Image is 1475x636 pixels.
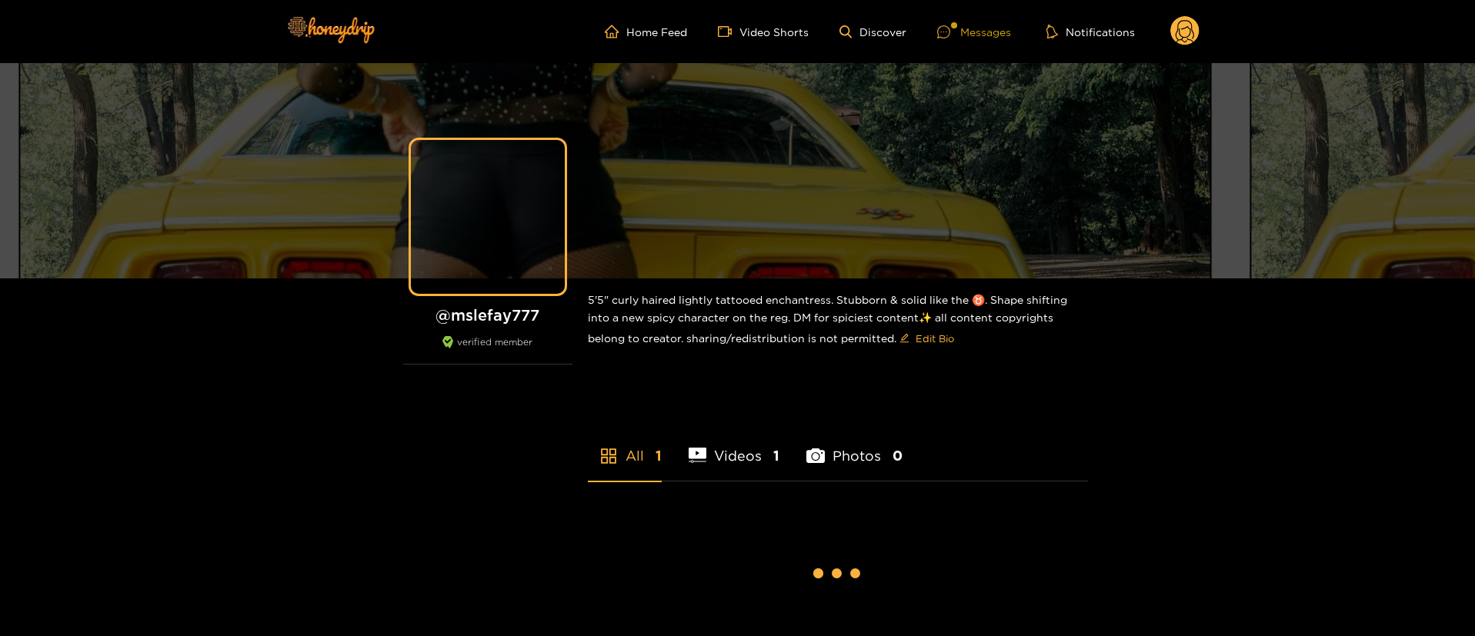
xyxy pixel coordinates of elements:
[899,333,909,345] span: edit
[839,25,906,38] a: Discover
[718,25,739,38] span: video-camera
[718,25,809,38] a: Video Shorts
[689,411,780,481] li: Videos
[893,446,903,465] span: 0
[605,25,687,38] a: Home Feed
[896,326,957,351] button: editEdit Bio
[937,23,1011,41] div: Messages
[403,305,572,325] h1: @ mslefay777
[599,447,618,465] span: appstore
[773,446,779,465] span: 1
[1042,24,1140,39] button: Notifications
[403,336,572,365] div: verified member
[806,411,903,481] li: Photos
[916,331,954,346] span: Edit Bio
[656,446,662,465] span: 1
[588,411,662,481] li: All
[588,278,1088,363] div: 5'5" curly haired lightly tattooed enchantress. Stubborn & solid like the ♉️. Shape shifting into...
[605,25,626,38] span: home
